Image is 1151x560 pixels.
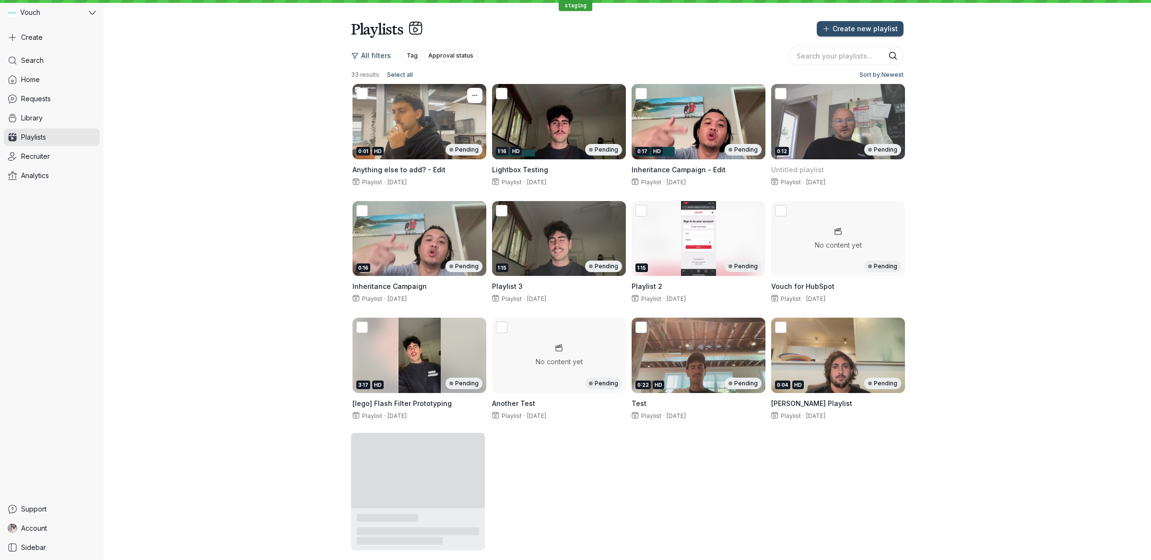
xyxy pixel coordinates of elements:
span: · [661,179,667,186]
div: Pending [864,261,901,272]
span: [DATE] [806,412,825,419]
span: Lightbox Testing [492,166,548,174]
span: All filters [361,51,391,60]
span: Playlist [360,179,382,186]
a: Support [4,500,100,518]
span: · [801,412,806,420]
button: Approval status [424,50,478,61]
span: 33 results [351,71,379,79]
span: Playlist [360,412,382,419]
span: Anything else to add? - Edit [352,166,446,174]
button: Create [4,29,100,46]
span: Requests [21,94,51,104]
span: Test [632,399,646,407]
div: Pending [725,261,762,272]
span: Vouch for HubSpot [771,282,834,290]
span: Playlist [500,412,522,419]
div: 3:17 [356,381,370,389]
div: 1:15 [496,263,508,272]
div: Pending [585,144,622,155]
span: Select all [387,70,413,80]
div: Pending [725,378,762,389]
span: Search [21,56,44,65]
span: Support [21,504,47,514]
span: [DATE] [806,179,825,186]
span: · [801,295,806,303]
span: Untitled playlist [771,166,824,174]
span: Playlist [639,179,661,186]
span: [DATE] [388,412,407,419]
div: 0:04 [775,381,790,389]
a: Requests [4,90,100,107]
span: Playlist [360,295,382,302]
span: · [801,179,806,186]
div: Pending [725,144,762,155]
a: Analytics [4,167,100,184]
img: Vouch avatar [8,8,16,17]
span: Playlist [639,295,661,302]
span: Sidebar [21,543,46,552]
a: Recruiter [4,148,100,165]
span: [DATE] [388,179,407,186]
span: Playlist [779,295,801,302]
span: Account [21,524,47,533]
h1: Playlists [351,19,403,38]
button: Search [888,51,898,60]
span: [DATE] [806,295,825,302]
button: Sort by:Newest [856,69,904,81]
div: Pending [864,144,901,155]
span: Playlist [639,412,661,419]
span: [PERSON_NAME] Playlist [771,399,852,407]
span: Create new playlist [833,24,898,34]
span: Approval status [428,51,473,60]
button: Tag [402,50,422,61]
div: 0:01 [356,147,370,155]
span: Playlist 2 [632,282,662,290]
span: Inheritance Campaign [352,282,427,290]
input: Search your playlists... [788,46,904,65]
span: Playlist [500,295,522,302]
span: Inheritance Campaign - Edit [632,166,726,174]
span: Create [21,33,43,42]
span: [DATE] [527,179,546,186]
div: HD [510,147,522,155]
a: Search [4,52,100,69]
div: Pending [446,378,482,389]
div: HD [651,147,663,155]
a: Gary Zurnamer avatarAccount [4,520,100,537]
a: Home [4,71,100,88]
span: · [661,295,667,303]
button: All filters [351,48,397,63]
div: Pending [585,261,622,272]
span: Playlists [21,132,46,142]
span: Playlist 3 [492,282,523,290]
div: 1:15 [635,263,648,272]
button: Vouch avatarVouch [4,4,100,21]
span: · [522,179,527,186]
span: [DATE] [667,412,686,419]
span: Library [21,113,43,123]
span: · [522,295,527,303]
div: Pending [864,378,901,389]
span: · [382,295,388,303]
span: · [382,412,388,420]
div: 0:12 [775,147,789,155]
div: 1:16 [496,147,508,155]
span: · [382,179,388,186]
button: More actions [467,88,482,103]
img: Gary Zurnamer avatar [8,524,17,533]
div: HD [372,381,384,389]
div: HD [792,381,804,389]
button: Create new playlist [817,21,904,36]
button: Select all [383,69,417,81]
span: Analytics [21,171,49,180]
span: · [661,412,667,420]
span: Playlist [779,179,801,186]
div: HD [372,147,384,155]
div: Vouch [4,4,87,21]
div: 0:22 [635,381,651,389]
a: Sidebar [4,539,100,556]
div: 0:16 [356,263,370,272]
span: [DATE] [527,412,546,419]
div: 0:17 [635,147,649,155]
